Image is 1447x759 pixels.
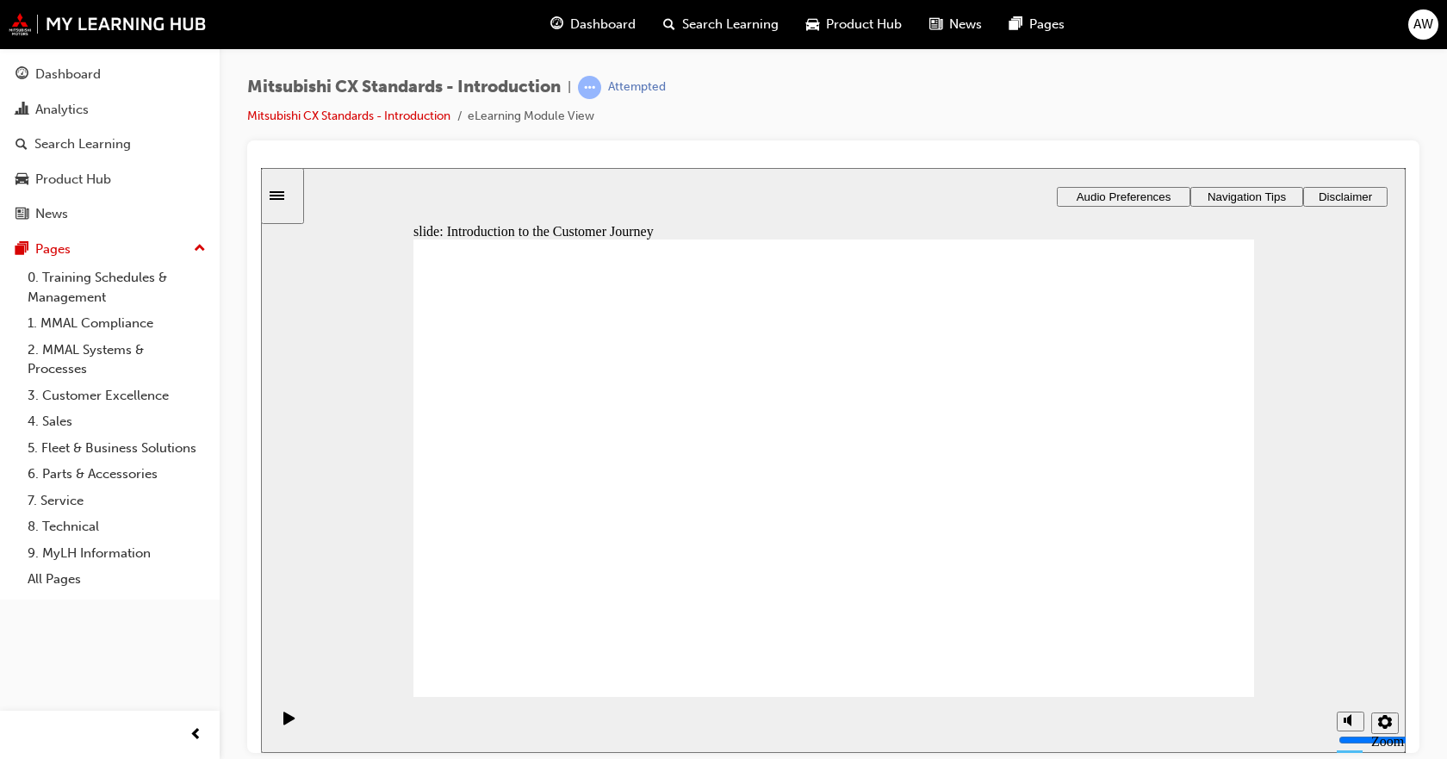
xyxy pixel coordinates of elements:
[16,103,28,118] span: chart-icon
[9,543,38,572] button: play/pause
[568,78,571,97] span: |
[649,7,792,42] a: search-iconSearch Learning
[35,100,89,120] div: Analytics
[1413,15,1433,34] span: AW
[7,128,213,160] a: Search Learning
[1077,565,1189,579] input: volume
[947,22,1025,35] span: Navigation Tips
[35,170,111,190] div: Product Hub
[826,15,902,34] span: Product Hub
[537,7,649,42] a: guage-iconDashboard
[806,14,819,35] span: car-icon
[608,79,666,96] div: Attempted
[1067,529,1136,585] div: misc controls
[7,55,213,233] button: DashboardAnalyticsSearch LearningProduct HubNews
[35,240,71,259] div: Pages
[792,7,916,42] a: car-iconProduct Hub
[35,204,68,224] div: News
[9,529,38,585] div: playback controls
[1076,544,1103,563] button: volume
[21,408,213,435] a: 4. Sales
[34,134,131,154] div: Search Learning
[7,94,213,126] a: Analytics
[929,14,942,35] span: news-icon
[796,19,929,39] button: Audio Preferences
[21,383,213,409] a: 3. Customer Excellence
[247,109,450,123] a: Mitsubishi CX Standards - Introduction
[949,15,982,34] span: News
[247,78,561,97] span: Mitsubishi CX Standards - Introduction
[21,540,213,567] a: 9. MyLH Information
[996,7,1078,42] a: pages-iconPages
[682,15,779,34] span: Search Learning
[1009,14,1022,35] span: pages-icon
[16,242,28,258] span: pages-icon
[16,207,28,222] span: news-icon
[578,76,601,99] span: learningRecordVerb_ATTEMPT-icon
[21,566,213,593] a: All Pages
[1058,22,1111,35] span: Disclaimer
[21,461,213,488] a: 6. Parts & Accessories
[816,22,910,35] span: Audio Preferences
[21,264,213,310] a: 0. Training Schedules & Management
[663,14,675,35] span: search-icon
[35,65,101,84] div: Dashboard
[21,310,213,337] a: 1. MMAL Compliance
[21,435,213,462] a: 5. Fleet & Business Solutions
[7,233,213,265] button: Pages
[1110,566,1143,612] label: Zoom to fit
[16,137,28,152] span: search-icon
[1029,15,1065,34] span: Pages
[21,513,213,540] a: 8. Technical
[7,59,213,90] a: Dashboard
[550,14,563,35] span: guage-icon
[1042,19,1127,39] button: Disclaimer
[9,13,207,35] img: mmal
[916,7,996,42] a: news-iconNews
[16,172,28,188] span: car-icon
[1408,9,1438,40] button: AW
[570,15,636,34] span: Dashboard
[468,107,594,127] li: eLearning Module View
[194,238,206,260] span: up-icon
[16,67,28,83] span: guage-icon
[7,198,213,230] a: News
[1110,544,1138,566] button: settings
[189,725,202,746] span: prev-icon
[7,164,213,196] a: Product Hub
[21,488,213,514] a: 7. Service
[21,337,213,383] a: 2. MMAL Systems & Processes
[929,19,1042,39] button: Navigation Tips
